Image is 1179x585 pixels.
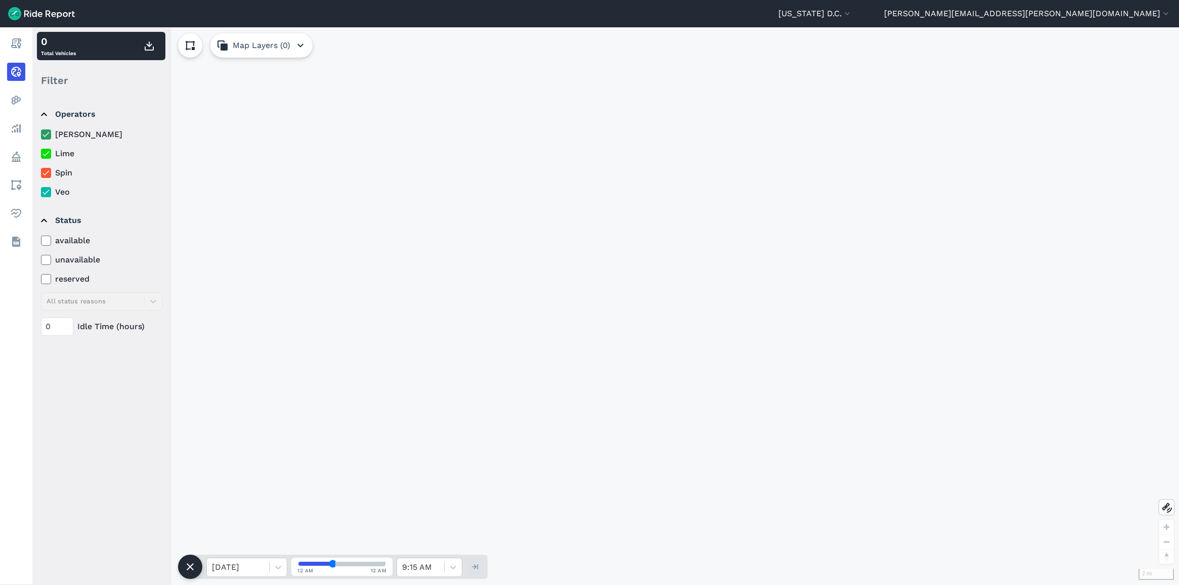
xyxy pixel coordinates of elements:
[371,567,387,574] span: 12 AM
[7,119,25,138] a: Analyze
[41,273,162,285] label: reserved
[778,8,852,20] button: [US_STATE] D.C.
[7,63,25,81] a: Realtime
[297,567,314,574] span: 12 AM
[41,34,76,49] div: 0
[884,8,1171,20] button: [PERSON_NAME][EMAIL_ADDRESS][PERSON_NAME][DOMAIN_NAME]
[41,128,162,141] label: [PERSON_NAME]
[41,100,161,128] summary: Operators
[7,34,25,53] a: Report
[7,233,25,251] a: Datasets
[41,167,162,179] label: Spin
[41,148,162,160] label: Lime
[7,176,25,194] a: Areas
[8,7,75,20] img: Ride Report
[32,27,1179,585] div: loading
[7,204,25,222] a: Health
[41,186,162,198] label: Veo
[41,34,76,58] div: Total Vehicles
[41,235,162,247] label: available
[7,91,25,109] a: Heatmaps
[41,318,162,336] div: Idle Time (hours)
[7,148,25,166] a: Policy
[41,254,162,266] label: unavailable
[210,33,313,58] button: Map Layers (0)
[37,65,165,96] div: Filter
[41,206,161,235] summary: Status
